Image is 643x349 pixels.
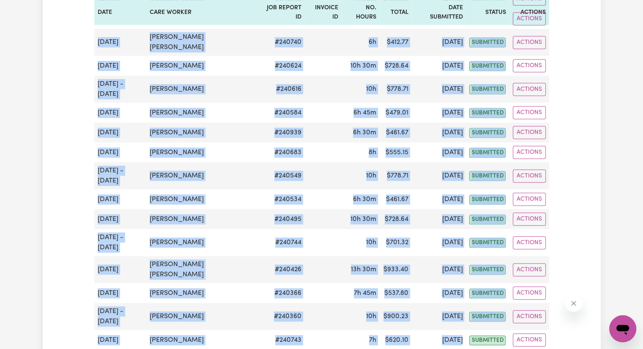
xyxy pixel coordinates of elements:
[513,83,546,96] button: Actions
[380,29,412,56] td: $ 412.77
[94,303,146,330] td: [DATE] - [DATE]
[380,283,412,303] td: $ 537.80
[257,123,305,142] td: # 240939
[469,335,506,345] span: submitted
[366,239,376,246] span: 10 hours
[353,196,376,203] span: 6 hours 30 minutes
[146,229,257,256] td: [PERSON_NAME]
[412,56,466,76] td: [DATE]
[257,189,305,209] td: # 240534
[366,86,376,93] span: 10 hours
[257,229,305,256] td: # 240744
[146,189,257,209] td: [PERSON_NAME]
[94,142,146,162] td: [DATE]
[513,286,546,300] button: Actions
[257,142,305,162] td: # 240683
[94,229,146,256] td: [DATE] - [DATE]
[565,295,582,312] iframe: Close message
[94,189,146,209] td: [DATE]
[146,142,257,162] td: [PERSON_NAME]
[146,103,257,123] td: [PERSON_NAME]
[469,108,506,118] span: submitted
[469,238,506,248] span: submitted
[412,142,466,162] td: [DATE]
[412,189,466,209] td: [DATE]
[469,195,506,204] span: submitted
[257,29,305,56] td: # 240740
[257,103,305,123] td: # 240584
[257,209,305,229] td: # 240495
[5,6,51,13] span: Need any help?
[146,123,257,142] td: [PERSON_NAME]
[351,266,376,273] span: 13 hours 30 minutes
[366,313,376,320] span: 10 hours
[412,103,466,123] td: [DATE]
[257,303,305,330] td: # 240360
[513,126,546,139] button: Actions
[380,229,412,256] td: $ 701.32
[369,39,376,46] span: 6 hours
[469,148,506,158] span: submitted
[469,38,506,47] span: submitted
[380,103,412,123] td: $ 479.01
[146,303,257,330] td: [PERSON_NAME]
[94,29,146,56] td: [DATE]
[380,142,412,162] td: $ 555.15
[513,213,546,226] button: Actions
[513,12,546,25] button: Actions
[380,256,412,283] td: $ 933.40
[609,315,636,342] iframe: Button to launch messaging window
[412,123,466,142] td: [DATE]
[513,106,546,119] button: Actions
[94,56,146,76] td: [DATE]
[354,290,376,297] span: 7 hours 45 minutes
[469,289,506,298] span: submitted
[412,162,466,189] td: [DATE]
[146,162,257,189] td: [PERSON_NAME]
[257,162,305,189] td: # 240549
[513,59,546,72] button: Actions
[513,236,546,249] button: Actions
[513,193,546,206] button: Actions
[257,283,305,303] td: # 240366
[469,61,506,71] span: submitted
[94,103,146,123] td: [DATE]
[366,172,376,179] span: 10 hours
[513,36,546,49] button: Actions
[380,76,412,103] td: $ 778.71
[513,263,546,276] button: Actions
[412,76,466,103] td: [DATE]
[380,56,412,76] td: $ 728.64
[380,123,412,142] td: $ 461.67
[94,123,146,142] td: [DATE]
[350,216,376,223] span: 10 hours 30 minutes
[380,189,412,209] td: $ 461.67
[146,76,257,103] td: [PERSON_NAME]
[412,256,466,283] td: [DATE]
[380,162,412,189] td: $ 778.71
[412,303,466,330] td: [DATE]
[146,209,257,229] td: [PERSON_NAME]
[513,169,546,183] button: Actions
[369,337,376,344] span: 7 hours
[94,283,146,303] td: [DATE]
[380,303,412,330] td: $ 900.23
[469,171,506,181] span: submitted
[94,256,146,283] td: [DATE]
[94,209,146,229] td: [DATE]
[513,146,546,159] button: Actions
[469,215,506,224] span: submitted
[257,256,305,283] td: # 240426
[469,312,506,322] span: submitted
[146,256,257,283] td: [PERSON_NAME] [PERSON_NAME]
[380,209,412,229] td: $ 728.64
[469,85,506,94] span: submitted
[412,209,466,229] td: [DATE]
[94,162,146,189] td: [DATE] - [DATE]
[94,76,146,103] td: [DATE] - [DATE]
[257,76,305,103] td: # 240616
[412,29,466,56] td: [DATE]
[412,283,466,303] td: [DATE]
[146,29,257,56] td: [PERSON_NAME] [PERSON_NAME]
[146,56,257,76] td: [PERSON_NAME]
